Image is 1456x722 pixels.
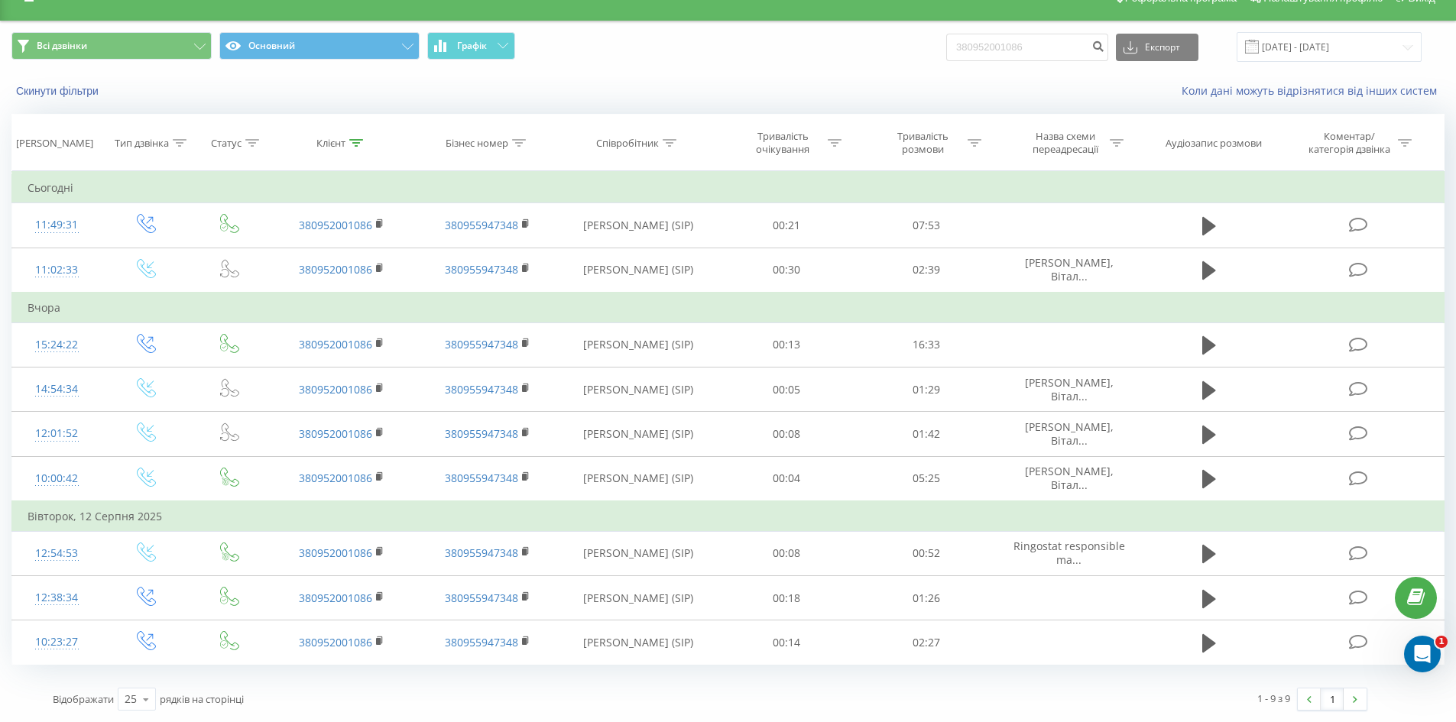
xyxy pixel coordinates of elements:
[857,456,997,501] td: 05:25
[299,471,372,485] a: 380952001086
[1025,375,1114,403] span: [PERSON_NAME], Вітал...
[445,382,518,397] a: 380955947348
[742,130,824,156] div: Тривалість очікування
[717,203,857,248] td: 00:21
[560,620,717,665] td: [PERSON_NAME] (SIP)
[299,426,372,441] a: 380952001086
[28,539,86,568] div: 12:54:53
[160,692,244,706] span: рядків на сторінці
[717,412,857,456] td: 00:08
[115,137,169,150] div: Тип дзвінка
[717,367,857,412] td: 00:05
[857,248,997,293] td: 02:39
[12,501,1445,532] td: Вівторок, 12 Серпня 2025
[560,412,717,456] td: [PERSON_NAME] (SIP)
[445,471,518,485] a: 380955947348
[857,322,997,367] td: 16:33
[596,137,659,150] div: Співробітник
[12,173,1445,203] td: Сьогодні
[857,576,997,620] td: 01:26
[445,426,518,441] a: 380955947348
[427,32,515,60] button: Графік
[1025,255,1114,283] span: [PERSON_NAME], Вітал...
[12,293,1445,323] td: Вчора
[445,546,518,560] a: 380955947348
[560,576,717,620] td: [PERSON_NAME] (SIP)
[28,210,86,240] div: 11:49:31
[1025,419,1114,448] span: [PERSON_NAME], Вітал...
[446,137,508,150] div: Бізнес номер
[28,374,86,404] div: 14:54:34
[11,84,106,98] button: Скинути фільтри
[1435,636,1448,648] span: 1
[717,620,857,665] td: 00:14
[857,531,997,575] td: 00:52
[28,419,86,448] div: 12:01:52
[299,591,372,605] a: 380952001086
[1013,539,1125,567] span: Ringostat responsible ma...
[299,382,372,397] a: 380952001086
[299,218,372,232] a: 380952001086
[28,255,86,285] div: 11:02:33
[125,691,137,707] div: 25
[560,203,717,248] td: [PERSON_NAME] (SIP)
[299,262,372,277] a: 380952001086
[717,576,857,620] td: 00:18
[560,322,717,367] td: [PERSON_NAME] (SIP)
[717,456,857,501] td: 00:04
[211,137,242,150] div: Статус
[445,635,518,649] a: 380955947348
[1116,34,1198,61] button: Експорт
[717,248,857,293] td: 00:30
[445,218,518,232] a: 380955947348
[857,367,997,412] td: 01:29
[1024,130,1106,156] div: Назва схеми переадресації
[560,456,717,501] td: [PERSON_NAME] (SIP)
[299,546,372,560] a: 380952001086
[28,627,86,657] div: 10:23:27
[219,32,420,60] button: Основний
[28,464,86,494] div: 10:00:42
[882,130,964,156] div: Тривалість розмови
[1182,83,1445,98] a: Коли дані можуть відрізнятися вiд інших систем
[299,635,372,649] a: 380952001086
[560,248,717,293] td: [PERSON_NAME] (SIP)
[1305,130,1394,156] div: Коментар/категорія дзвінка
[1404,636,1441,672] iframe: Intercom live chat
[1166,137,1262,150] div: Аудіозапис розмови
[717,322,857,367] td: 00:13
[717,531,857,575] td: 00:08
[16,137,93,150] div: [PERSON_NAME]
[560,367,717,412] td: [PERSON_NAME] (SIP)
[28,330,86,360] div: 15:24:22
[445,591,518,605] a: 380955947348
[316,137,345,150] div: Клієнт
[37,40,87,52] span: Всі дзвінки
[457,40,487,51] span: Графік
[857,203,997,248] td: 07:53
[1257,691,1290,706] div: 1 - 9 з 9
[53,692,114,706] span: Відображати
[299,337,372,351] a: 380952001086
[857,412,997,456] td: 01:42
[11,32,212,60] button: Всі дзвінки
[445,337,518,351] a: 380955947348
[946,34,1108,61] input: Пошук за номером
[445,262,518,277] a: 380955947348
[560,531,717,575] td: [PERSON_NAME] (SIP)
[1321,688,1344,710] a: 1
[28,583,86,613] div: 12:38:34
[857,620,997,665] td: 02:27
[1025,464,1114,492] span: [PERSON_NAME], Вітал...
